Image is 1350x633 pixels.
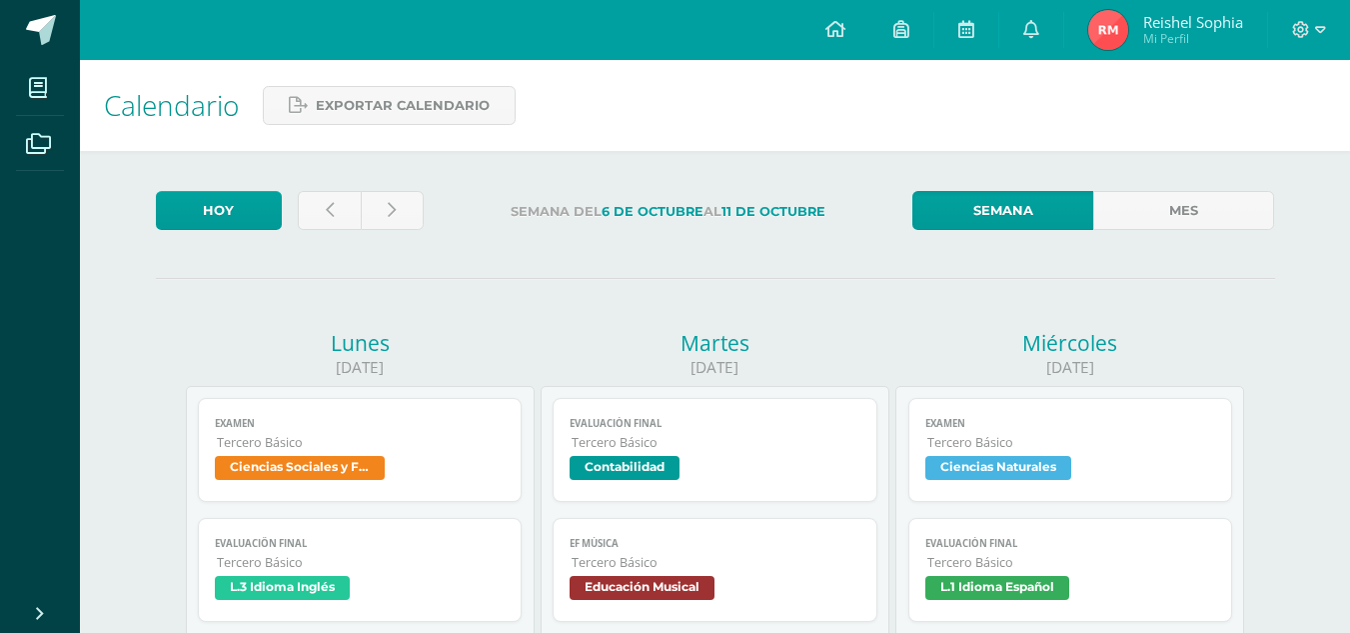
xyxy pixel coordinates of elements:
[553,398,877,502] a: Evaluación FinalTercero BásicoContabilidad
[908,518,1233,622] a: Evaluación FinalTercero BásicoL.1 Idioma Español
[186,357,535,378] div: [DATE]
[570,537,860,550] span: EF Música
[912,191,1093,230] a: Semana
[440,191,896,232] label: Semana del al
[721,204,825,219] strong: 11 de Octubre
[927,554,1216,571] span: Tercero Básico
[1143,30,1243,47] span: Mi Perfil
[927,434,1216,451] span: Tercero Básico
[198,398,523,502] a: ExamenTercero BásicoCiencias Sociales y Formación Ciudadana
[925,576,1069,600] span: L.1 Idioma Español
[215,537,506,550] span: Evaluaciön Final
[925,456,1071,480] span: Ciencias Naturales
[925,417,1216,430] span: Examen
[1088,10,1128,50] img: 0b318f98f042d2ed662520fecf106ed1.png
[572,434,860,451] span: Tercero Básico
[186,329,535,357] div: Lunes
[895,357,1244,378] div: [DATE]
[570,576,714,600] span: Educación Musical
[570,456,679,480] span: Contabilidad
[908,398,1233,502] a: ExamenTercero BásicoCiencias Naturales
[316,87,490,124] span: Exportar calendario
[263,86,516,125] a: Exportar calendario
[1093,191,1274,230] a: Mes
[1143,12,1243,32] span: Reishel Sophia
[198,518,523,622] a: Evaluaciön FinalTercero BásicoL.3 Idioma Inglés
[541,329,889,357] div: Martes
[553,518,877,622] a: EF MúsicaTercero BásicoEducación Musical
[572,554,860,571] span: Tercero Básico
[156,191,282,230] a: Hoy
[925,537,1216,550] span: Evaluación Final
[215,576,350,600] span: L.3 Idioma Inglés
[104,86,239,124] span: Calendario
[570,417,860,430] span: Evaluación Final
[541,357,889,378] div: [DATE]
[215,456,385,480] span: Ciencias Sociales y Formación Ciudadana
[215,417,506,430] span: Examen
[217,434,506,451] span: Tercero Básico
[895,329,1244,357] div: Miércoles
[217,554,506,571] span: Tercero Básico
[602,204,703,219] strong: 6 de Octubre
